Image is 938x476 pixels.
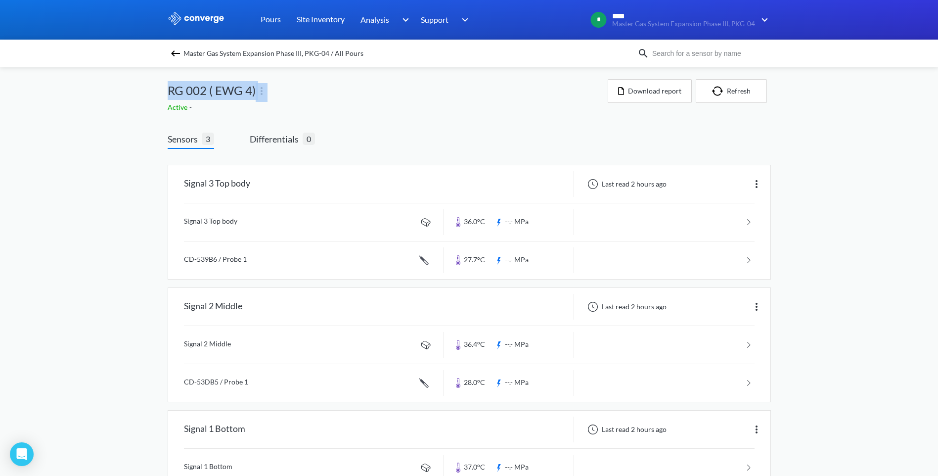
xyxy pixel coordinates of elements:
[712,86,727,96] img: icon-refresh.svg
[202,133,214,145] span: 3
[303,133,315,145] span: 0
[755,14,771,26] img: downArrow.svg
[170,48,181,59] img: backspace.svg
[751,424,762,435] img: more.svg
[582,178,670,190] div: Last read 2 hours ago
[168,103,189,111] span: Active
[582,301,670,313] div: Last read 2 hours ago
[189,103,194,111] span: -
[421,13,448,26] span: Support
[618,87,624,95] img: icon-file.svg
[250,132,303,146] span: Differentials
[582,424,670,435] div: Last read 2 hours ago
[696,79,767,103] button: Refresh
[649,48,769,59] input: Search for a sensor by name
[168,132,202,146] span: Sensors
[168,12,225,25] img: logo_ewhite.svg
[751,178,762,190] img: more.svg
[184,171,250,197] div: Signal 3 Top body
[612,20,755,28] span: Master Gas System Expansion Phase III, PKG-04
[184,417,245,442] div: Signal 1 Bottom
[10,442,34,466] div: Open Intercom Messenger
[637,48,649,59] img: icon-search.svg
[256,85,268,97] img: more.svg
[360,13,389,26] span: Analysis
[184,294,242,320] div: Signal 2 Middle
[396,14,411,26] img: downArrow.svg
[751,301,762,313] img: more.svg
[455,14,471,26] img: downArrow.svg
[608,79,692,103] button: Download report
[168,81,256,100] span: RG 002 ( EWG 4)
[183,47,363,60] span: Master Gas System Expansion Phase III, PKG-04 / All Pours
